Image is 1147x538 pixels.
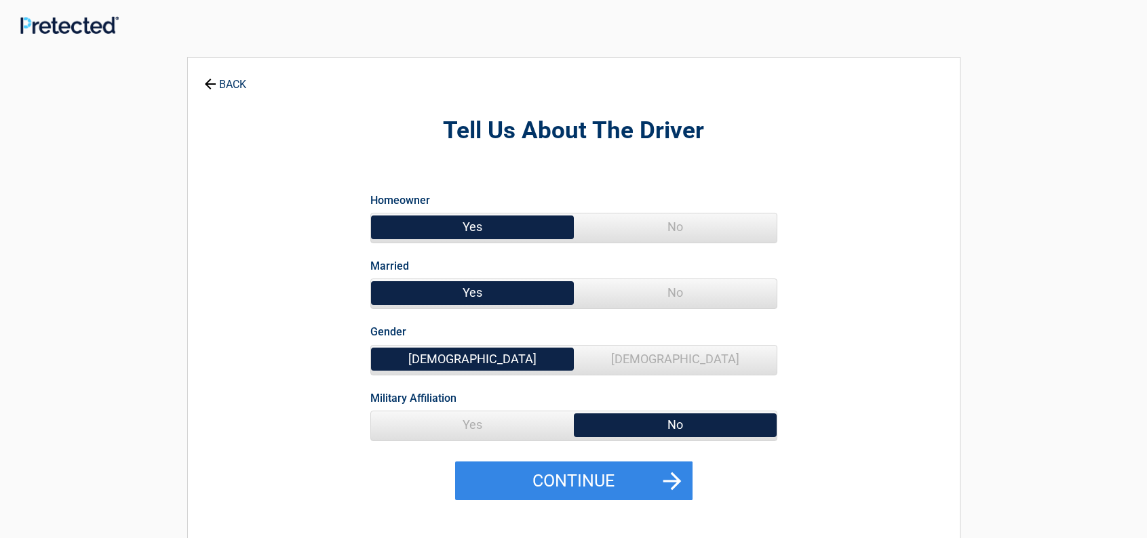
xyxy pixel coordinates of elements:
span: No [574,279,777,306]
a: BACK [201,66,249,90]
span: [DEMOGRAPHIC_DATA] [371,346,574,373]
label: Gender [370,323,406,341]
h2: Tell Us About The Driver [263,115,885,147]
img: Main Logo [20,16,119,34]
span: Yes [371,411,574,438]
span: Yes [371,213,574,241]
span: No [574,411,777,438]
span: No [574,213,777,241]
label: Married [370,257,409,275]
span: Yes [371,279,574,306]
label: Homeowner [370,191,430,209]
span: [DEMOGRAPHIC_DATA] [574,346,777,373]
button: Continue [455,461,693,501]
label: Military Affiliation [370,389,456,407]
